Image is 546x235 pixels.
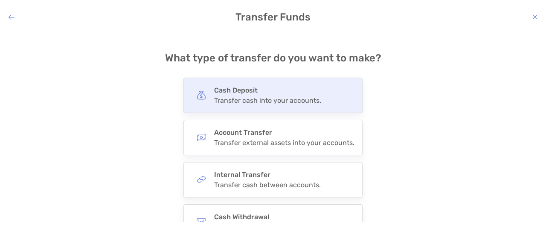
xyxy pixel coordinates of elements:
[214,86,321,94] h4: Cash Deposit
[197,133,206,142] img: button icon
[165,52,381,64] h4: What type of transfer do you want to make?
[197,217,206,226] img: button icon
[197,90,206,100] img: button icon
[214,139,354,147] div: Transfer external assets into your accounts.
[197,175,206,184] img: button icon
[214,181,321,189] div: Transfer cash between accounts.
[214,96,321,104] div: Transfer cash into your accounts.
[214,213,328,221] h4: Cash Withdrawal
[214,128,354,136] h4: Account Transfer
[214,171,321,179] h4: Internal Transfer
